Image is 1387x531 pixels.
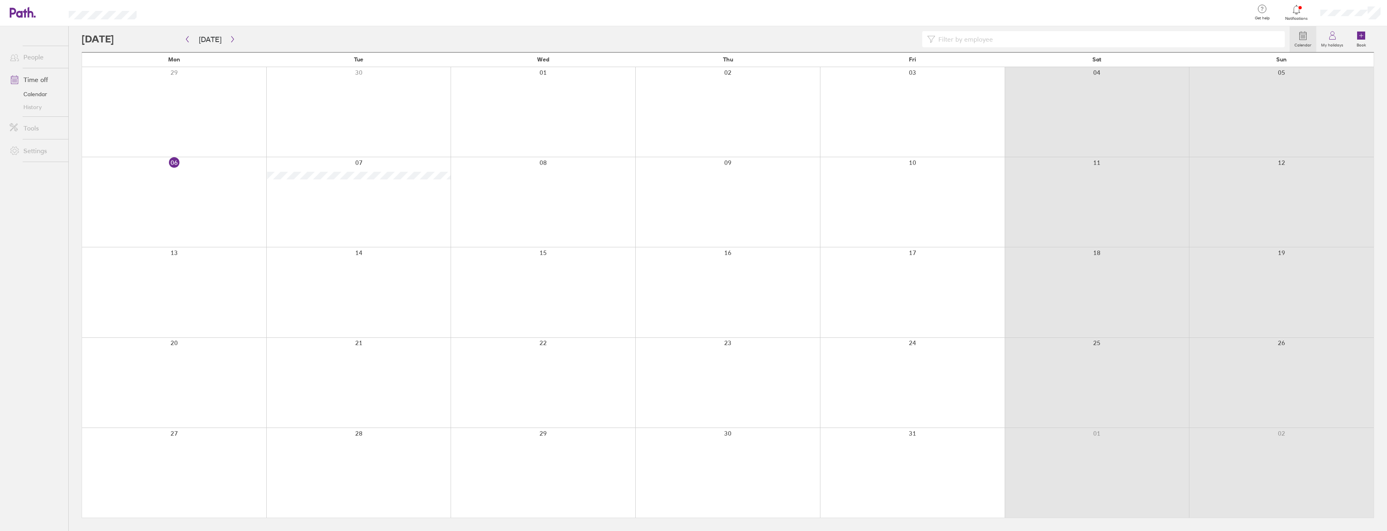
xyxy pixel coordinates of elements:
[1316,26,1348,52] a: My holidays
[909,56,916,63] span: Fri
[723,56,733,63] span: Thu
[537,56,549,63] span: Wed
[1284,16,1310,21] span: Notifications
[1290,26,1316,52] a: Calendar
[192,33,228,46] button: [DATE]
[168,56,180,63] span: Mon
[1290,40,1316,48] label: Calendar
[3,88,68,101] a: Calendar
[1276,56,1287,63] span: Sun
[3,101,68,114] a: History
[1352,40,1371,48] label: Book
[935,32,1280,47] input: Filter by employee
[3,120,68,136] a: Tools
[3,143,68,159] a: Settings
[3,49,68,65] a: People
[1316,40,1348,48] label: My holidays
[1092,56,1101,63] span: Sat
[354,56,363,63] span: Tue
[1249,16,1275,21] span: Get help
[3,72,68,88] a: Time off
[1348,26,1374,52] a: Book
[1284,4,1310,21] a: Notifications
